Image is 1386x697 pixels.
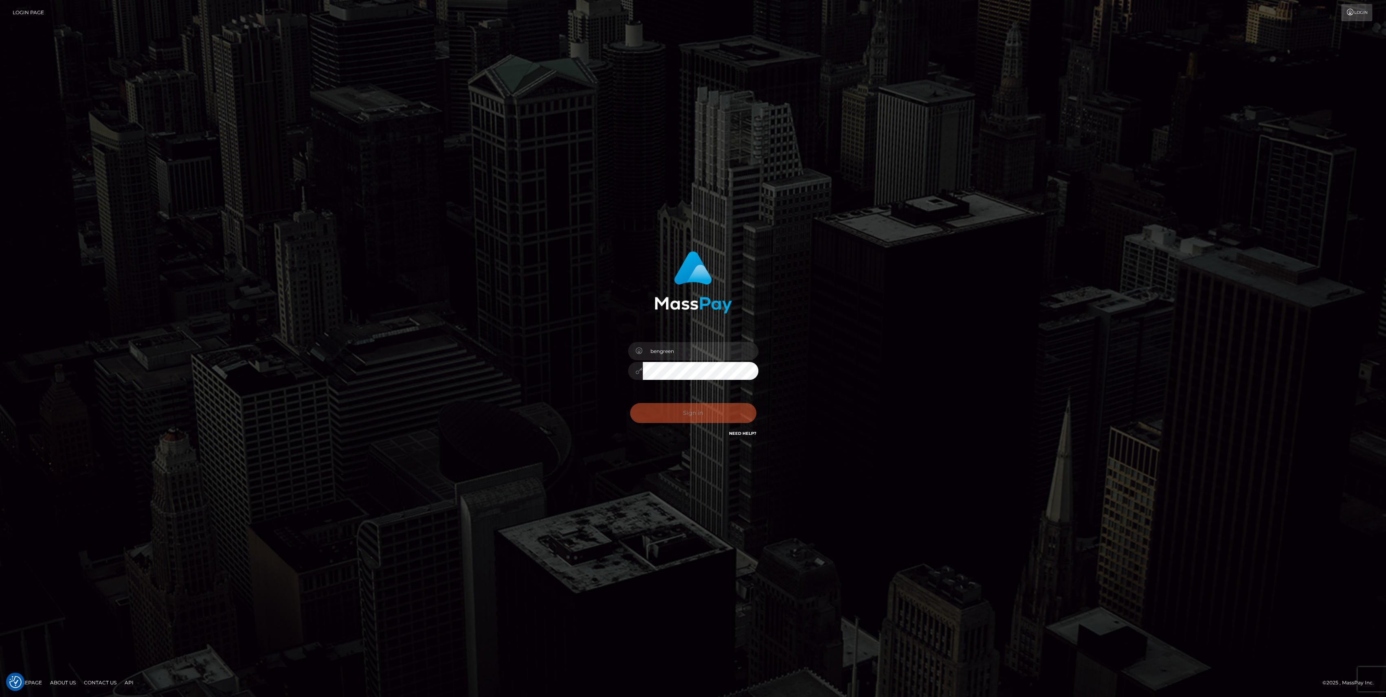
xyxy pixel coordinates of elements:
button: Consent Preferences [9,676,22,688]
a: API [121,676,137,689]
img: MassPay Login [655,251,732,313]
div: © 2025 , MassPay Inc. [1322,678,1380,687]
a: Login Page [13,4,44,21]
a: About Us [47,676,79,689]
input: Username... [643,342,758,360]
a: Contact Us [81,676,120,689]
img: Revisit consent button [9,676,22,688]
a: Login [1341,4,1372,21]
a: Need Help? [729,431,756,436]
a: Homepage [9,676,45,689]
